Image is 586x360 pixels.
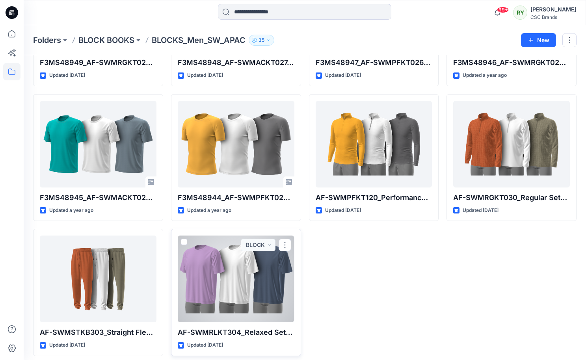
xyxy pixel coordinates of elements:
div: CSC Brands [530,14,576,20]
p: F3MS48947_AF-SWMPFKT026_F13_PAPERF_VFA [316,57,432,68]
a: AF-SWMPFKT120_Performance Raglan 1/4 Zip_APAC [316,101,432,187]
p: AF-SWMPFKT120_Performance Raglan 1/4 Zip_APAC [316,192,432,203]
a: AF-SWMRLKT304_Relaxed Set-In SS Tee_APAC [178,236,294,322]
p: Updated [DATE] [49,71,85,80]
a: BLOCK BOOKS [78,35,134,46]
p: Updated [DATE] [325,206,361,215]
p: Updated [DATE] [325,71,361,80]
p: F3MS48948_AF-SWMACKT027_F13_PAACT_VFA [178,57,294,68]
p: F3MS48949_AF-SWMRGKT028_F13_PAREG_VFA [40,57,156,68]
a: AF-SWMRGKT030_Regular Set-In Fleece 1/2 Zip_APAC [453,101,570,187]
p: Updated [DATE] [187,71,223,80]
p: F3MS48944_AF-SWMPFKT023_F13_PAPERF_VFA [178,192,294,203]
div: RY [513,6,527,20]
a: Folders [33,35,61,46]
p: AF-SWMRGKT030_Regular Set-In Fleece 1/2 Zip_APAC [453,192,570,203]
a: F3MS48945_AF-SWMACKT024_F13_PAACT_VFA [40,101,156,187]
button: New [521,33,556,47]
p: AF-SWMSTKB303_Straight Fleece Jogger w/Gusset_APAC [40,327,156,338]
p: BLOCKS_Men_SW_APAC [152,35,246,46]
p: Updated a year ago [49,206,93,215]
p: F3MS48945_AF-SWMACKT024_F13_PAACT_VFA [40,192,156,203]
a: AF-SWMSTKB303_Straight Fleece Jogger w/Gusset_APAC [40,236,156,322]
span: 99+ [497,7,509,13]
a: F3MS48944_AF-SWMPFKT023_F13_PAPERF_VFA [178,101,294,187]
button: 35 [249,35,274,46]
p: Updated [DATE] [463,206,499,215]
p: Updated a year ago [463,71,507,80]
p: Updated [DATE] [49,341,85,349]
p: Updated [DATE] [187,341,223,349]
p: Updated a year ago [187,206,231,215]
p: F3MS48946_AF-SWMRGKT025_F13_PAREG_VFA [453,57,570,68]
p: 35 [259,36,264,45]
p: AF-SWMRLKT304_Relaxed Set-In SS Tee_APAC [178,327,294,338]
div: [PERSON_NAME] [530,5,576,14]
